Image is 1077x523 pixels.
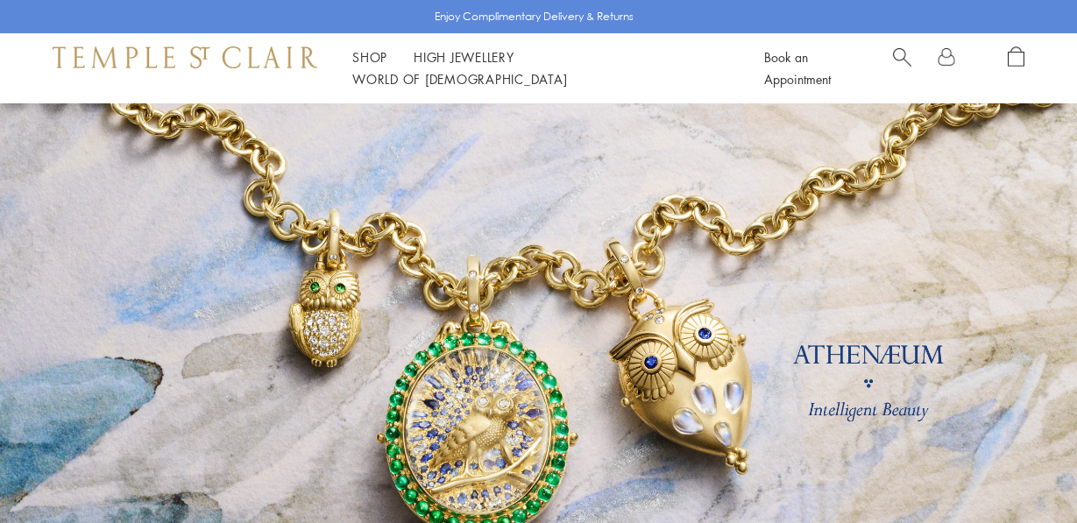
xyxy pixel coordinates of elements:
p: Enjoy Complimentary Delivery & Returns [435,8,634,25]
a: Search [893,46,911,90]
a: High JewelleryHigh Jewellery [414,48,514,66]
a: ShopShop [352,48,387,66]
img: Temple St. Clair [53,46,317,67]
nav: Main navigation [352,46,725,90]
a: Book an Appointment [764,48,831,88]
a: World of [DEMOGRAPHIC_DATA]World of [DEMOGRAPHIC_DATA] [352,70,567,88]
a: Open Shopping Bag [1008,46,1024,90]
